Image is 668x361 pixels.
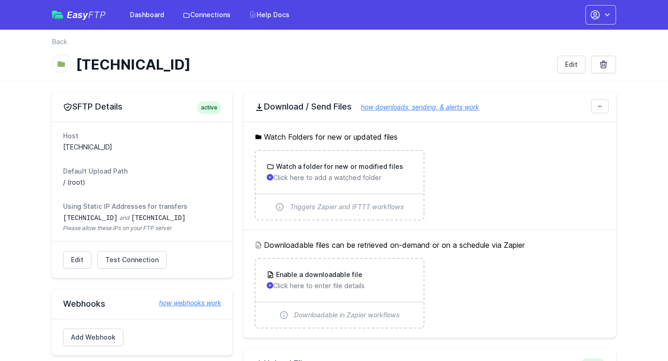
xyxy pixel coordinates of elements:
h2: Webhooks [63,298,221,309]
a: Help Docs [244,6,295,23]
a: Edit [557,56,585,73]
h5: Watch Folders for new or updated files [255,131,605,142]
a: Enable a downloadable file Click here to enter file details Downloadable in Zapier workflows [256,259,423,328]
h2: Download / Send Files [255,101,605,112]
a: how downloads, sending, & alerts work [352,103,479,111]
span: Triggers Zapier and IFTTT workflows [290,202,404,212]
dd: / (root) [63,178,221,187]
dt: Using Static IP Addresses for transfers [63,202,221,211]
p: Click here to enter file details [267,281,412,290]
dt: Default Upload Path [63,167,221,176]
img: easyftp_logo.png [52,11,63,19]
h2: SFTP Details [63,101,221,112]
a: how webhooks work [150,298,221,308]
dd: [TECHNICAL_ID] [63,142,221,152]
a: EasyFTP [52,10,106,19]
h3: Watch a folder for new or modified files [274,162,403,171]
a: Edit [63,251,91,269]
span: and [120,214,129,221]
h5: Downloadable files can be retrieved on-demand or on a schedule via Zapier [255,239,605,251]
a: Add Webhook [63,329,123,346]
code: [TECHNICAL_ID] [63,214,118,222]
nav: Breadcrumb [52,37,616,52]
span: FTP [88,9,106,20]
span: Please allow these IPs on your FTP server [63,225,221,232]
a: Back [52,37,67,46]
code: [TECHNICAL_ID] [131,214,186,222]
span: active [197,101,221,114]
a: Connections [177,6,236,23]
span: Test Connection [105,255,159,264]
a: Test Connection [97,251,167,269]
span: Downloadable in Zapier workflows [294,310,400,320]
p: Click here to add a watched folder [267,173,412,182]
h3: Enable a downloadable file [274,270,362,279]
a: Dashboard [124,6,170,23]
a: Watch a folder for new or modified files Click here to add a watched folder Triggers Zapier and I... [256,151,423,219]
span: Easy [67,10,106,19]
dt: Host [63,131,221,141]
h1: [TECHNICAL_ID] [76,56,550,73]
